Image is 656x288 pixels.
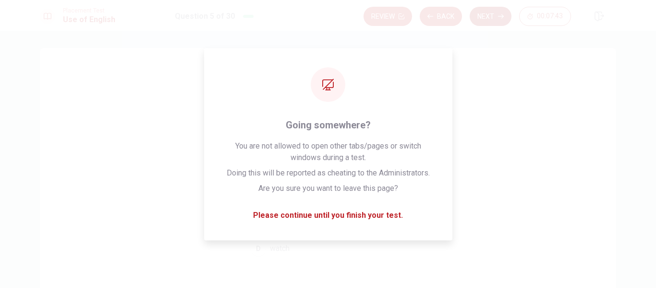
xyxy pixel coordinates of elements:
[246,173,410,197] button: Bdrink
[270,148,286,159] span: jump
[246,88,410,103] h4: Question 5
[537,13,563,20] span: 00:07:43
[420,7,462,26] button: Back
[364,7,412,26] button: Review
[270,179,286,191] span: drink
[251,209,266,225] div: C
[246,205,410,229] button: Cprepare
[251,146,266,161] div: A
[246,114,410,126] span: We need to ____ for the test [DATE].
[270,211,296,223] span: prepare
[246,237,410,261] button: Dwatch
[175,11,235,22] h1: Question 5 of 30
[251,177,266,193] div: B
[63,14,115,25] h1: Use of English
[63,7,115,14] span: Placement Test
[270,243,290,254] span: watch
[519,7,571,26] button: 00:07:43
[246,141,410,165] button: Ajump
[251,241,266,256] div: D
[470,7,511,26] button: Next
